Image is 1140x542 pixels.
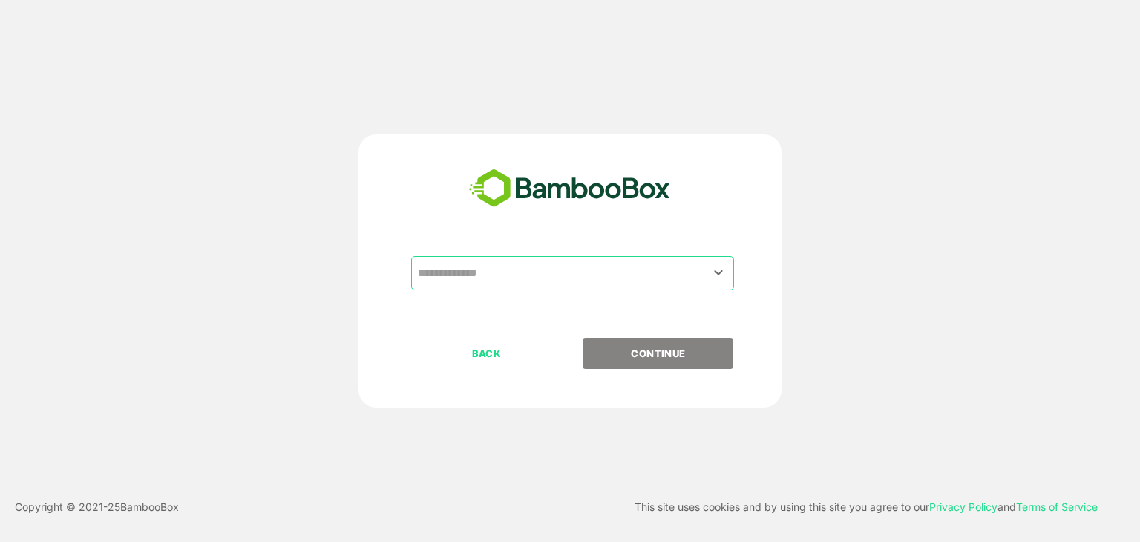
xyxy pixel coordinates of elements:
button: CONTINUE [583,338,733,369]
button: Open [709,263,729,283]
p: BACK [413,345,561,362]
a: Privacy Policy [929,500,997,513]
p: Copyright © 2021- 25 BambooBox [15,498,179,516]
p: CONTINUE [584,345,733,362]
button: BACK [411,338,562,369]
p: This site uses cookies and by using this site you agree to our and [635,498,1098,516]
img: bamboobox [461,164,678,213]
a: Terms of Service [1016,500,1098,513]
